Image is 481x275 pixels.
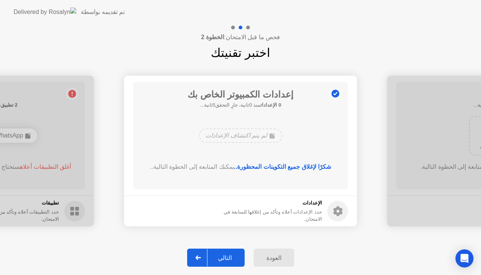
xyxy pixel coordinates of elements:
div: لم يتم اكتشاف الإعدادات [199,128,282,143]
div: حدد الإعدادات أعلاه وتأكد من إغلاقها للمتابعة في الامتحان. [208,208,322,223]
div: Open Intercom Messenger [455,249,473,267]
b: شكرًا لإغلاق جميع التكوينات المحظورة.. [234,163,331,170]
h4: فحص ما قبل الامتحان: [201,33,280,42]
h1: إعدادات الكمبيوتر الخاص بك [188,88,293,101]
div: التالي [207,254,242,261]
button: العودة [254,249,294,267]
div: العودة [256,254,292,261]
b: 0 الإعدادات [260,102,281,108]
div: يمكنك المتابعة إلى الخطوة التالية.. [144,162,337,171]
button: التالي [187,249,245,267]
img: Delivered by Rosalyn [14,8,76,16]
h1: اختبر تقنيتك [211,44,270,62]
div: تم تقديمه بواسطة [81,8,125,17]
h5: منذ 0ثانية، جارٍ التحقق5ثانية... [188,101,293,109]
h5: الإعدادات [208,199,322,207]
b: الخطوة 2 [201,34,224,40]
